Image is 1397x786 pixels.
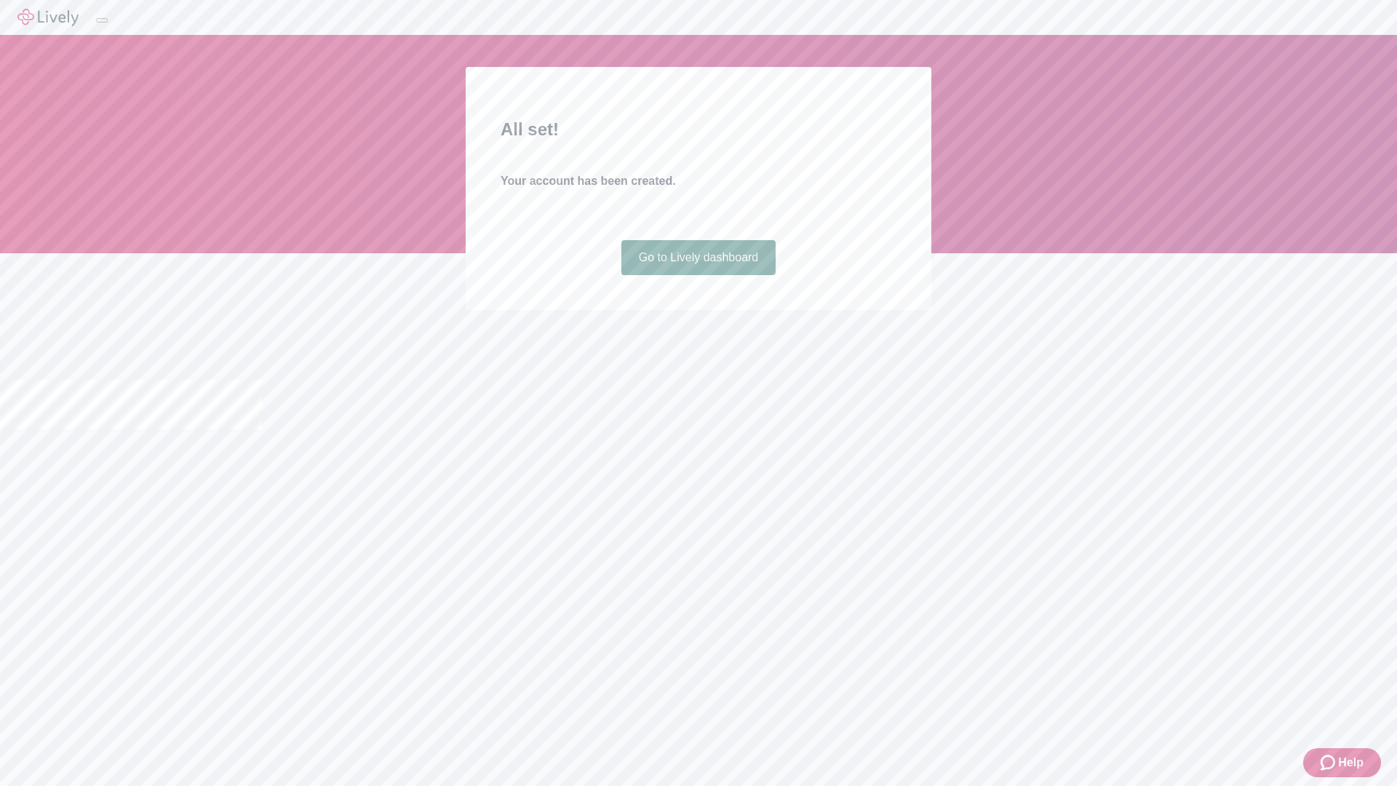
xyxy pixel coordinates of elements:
[17,9,79,26] img: Lively
[621,240,776,275] a: Go to Lively dashboard
[501,116,896,143] h2: All set!
[1303,748,1381,777] button: Zendesk support iconHelp
[501,172,896,190] h4: Your account has been created.
[1321,754,1338,771] svg: Zendesk support icon
[96,18,108,23] button: Log out
[1338,754,1364,771] span: Help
